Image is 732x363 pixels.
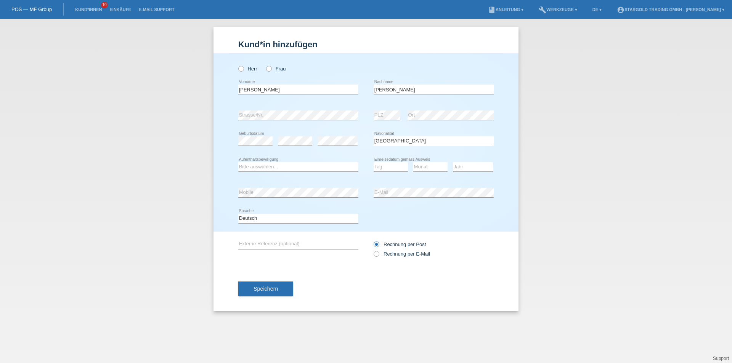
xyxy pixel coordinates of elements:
input: Rechnung per Post [374,241,379,251]
a: DE ▾ [589,7,605,12]
i: build [539,6,546,14]
label: Rechnung per E-Mail [374,251,430,257]
a: Kund*innen [71,7,106,12]
a: account_circleStargold Trading GmbH - [PERSON_NAME] ▾ [613,7,728,12]
label: Frau [266,66,286,72]
label: Herr [238,66,257,72]
a: Support [713,356,729,361]
a: buildWerkzeuge ▾ [535,7,581,12]
span: 10 [101,2,108,8]
a: Einkäufe [106,7,135,12]
i: account_circle [617,6,624,14]
a: POS — MF Group [11,6,52,12]
input: Herr [238,66,243,71]
label: Rechnung per Post [374,241,426,247]
a: bookAnleitung ▾ [484,7,527,12]
a: E-Mail Support [135,7,178,12]
i: book [488,6,496,14]
button: Speichern [238,281,293,296]
input: Rechnung per E-Mail [374,251,379,261]
h1: Kund*in hinzufügen [238,40,494,49]
span: Speichern [254,286,278,292]
input: Frau [266,66,271,71]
